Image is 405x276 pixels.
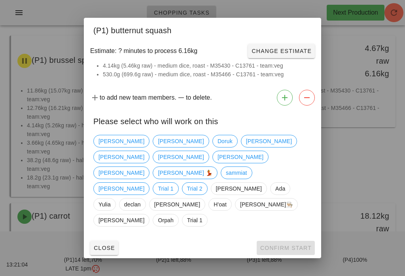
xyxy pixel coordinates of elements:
span: Orpah [158,214,173,226]
span: Yulia [98,198,111,210]
div: to add new team members. to delete. [84,87,321,109]
div: (P1) butternut squash [84,18,321,41]
span: [PERSON_NAME] 💃 [158,167,212,179]
span: Close [93,245,115,251]
span: [PERSON_NAME] [216,183,262,195]
span: [PERSON_NAME] [246,135,292,147]
span: [PERSON_NAME] [218,151,263,163]
span: [PERSON_NAME] [98,214,144,226]
button: Change Estimate [248,44,315,58]
span: [PERSON_NAME] [154,198,200,210]
span: Trial 2 [187,183,202,195]
button: Close [90,241,118,255]
li: 530.0g (699.6g raw) - medium dice, roast - M35466 - C13761 - team:veg [103,70,312,79]
span: Change Estimate [251,48,312,54]
span: [PERSON_NAME] [98,135,144,147]
span: Trial 1 [187,214,202,226]
li: 4.14kg (5.46kg raw) - medium dice, roast - M35430 - C13761 - team:veg [103,61,312,70]
div: Please select who will work on this [84,109,321,132]
span: [PERSON_NAME] [98,167,144,179]
span: [PERSON_NAME] [158,135,204,147]
span: [PERSON_NAME]👨🏼‍🍳 [240,198,293,210]
span: [PERSON_NAME] [98,151,144,163]
span: Ada [275,183,285,195]
span: declan [124,198,141,210]
span: H'oat [214,198,227,210]
span: Trial 1 [158,183,173,195]
span: Doruk [218,135,233,147]
span: [PERSON_NAME] [98,183,144,195]
span: sammiat [226,167,247,179]
span: Estimate: ? minutes to process 6.16kg [90,46,197,56]
span: [PERSON_NAME] [158,151,204,163]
